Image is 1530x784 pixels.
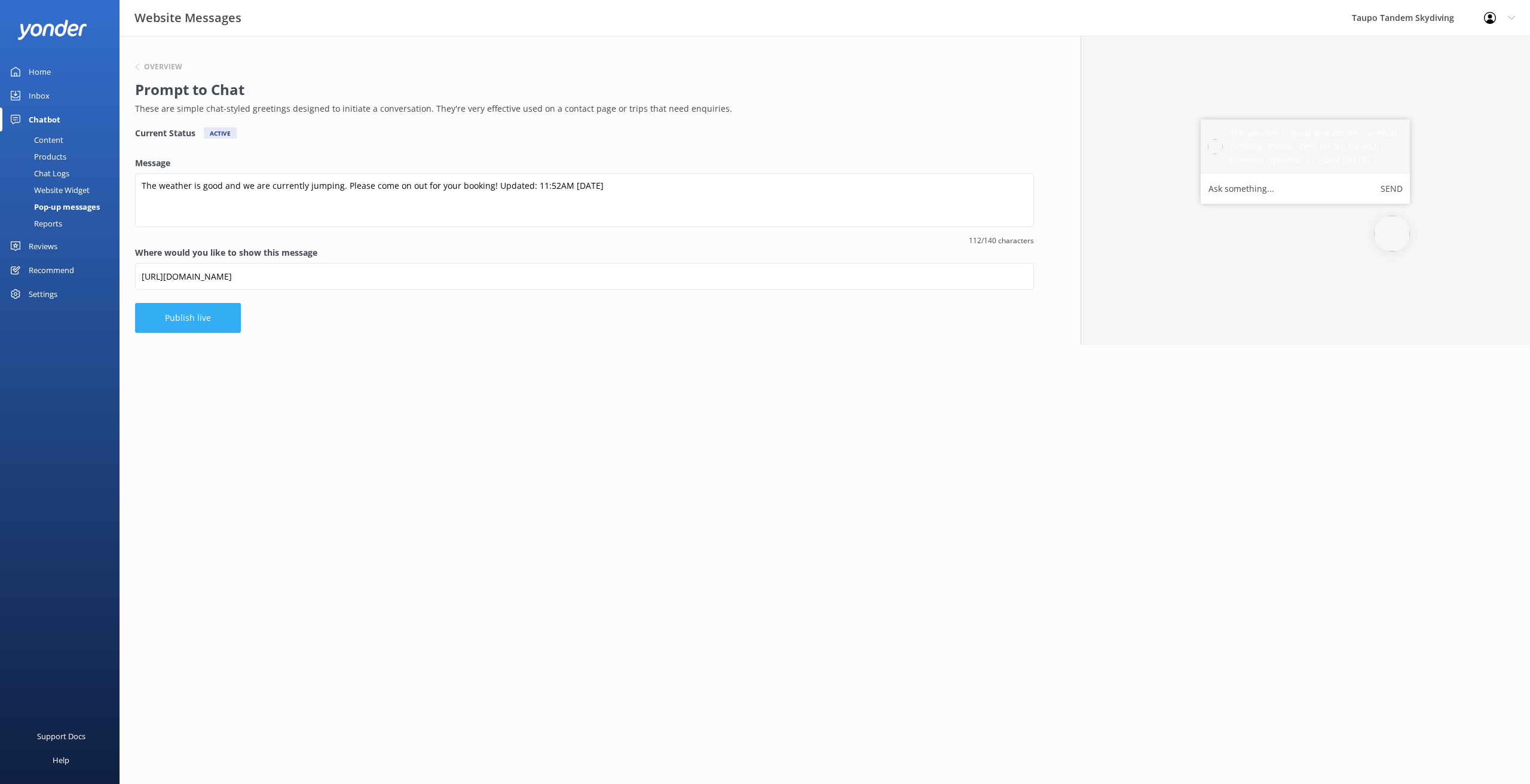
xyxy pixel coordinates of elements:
[29,60,51,84] div: Home
[7,148,66,165] div: Products
[1208,181,1274,197] label: Ask something...
[7,131,120,148] a: Content
[7,182,120,198] a: Website Widget
[7,182,90,198] div: Website Widget
[29,258,74,282] div: Recommend
[204,127,237,139] div: Active
[135,102,1028,115] p: These are simple chat-styled greetings designed to initiate a conversation. They're very effectiv...
[7,165,69,182] div: Chat Logs
[135,246,1034,259] label: Where would you like to show this message
[7,148,120,165] a: Products
[7,165,120,182] a: Chat Logs
[29,84,50,108] div: Inbox
[29,282,57,306] div: Settings
[1230,127,1403,167] h5: The weather is good and we are currently jumping. Please come on out for your booking! Updated: 1...
[29,108,60,131] div: Chatbot
[29,234,57,258] div: Reviews
[7,215,120,232] a: Reports
[53,748,69,772] div: Help
[135,127,195,139] h4: Current Status
[7,215,62,232] div: Reports
[18,20,87,39] img: yonder-white-logo.png
[135,303,241,333] button: Publish live
[1381,181,1403,197] button: Send
[134,8,241,27] h3: Website Messages
[135,63,182,71] button: Overview
[135,263,1034,290] input: https://www.example.com/page
[7,198,100,215] div: Pop-up messages
[7,198,120,215] a: Pop-up messages
[7,131,63,148] div: Content
[135,78,1028,101] h2: Prompt to Chat
[135,157,1034,170] label: Message
[135,173,1034,227] textarea: The weather is good and we are currently jumping. Please come on out for your booking! Updated: 1...
[135,235,1034,246] span: 112/140 characters
[144,63,182,71] h6: Overview
[37,724,85,748] div: Support Docs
